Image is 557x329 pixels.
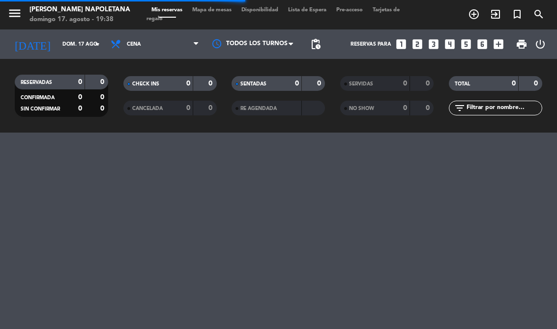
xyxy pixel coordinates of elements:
div: LOG OUT [531,29,550,59]
i: looks_4 [443,38,456,51]
span: pending_actions [310,38,322,50]
span: TOTAL [455,82,470,86]
button: menu [7,6,22,24]
strong: 0 [208,105,214,111]
strong: 0 [78,105,82,112]
i: filter_list [454,102,466,114]
i: menu [7,6,22,21]
span: NO SHOW [349,106,374,111]
strong: 0 [512,80,516,87]
strong: 0 [78,79,82,85]
i: looks_3 [427,38,440,51]
span: Disponibilidad [236,7,283,13]
span: RESERVADAS [21,80,52,85]
strong: 0 [403,105,407,111]
strong: 0 [100,105,106,112]
div: domingo 17. agosto - 19:38 [29,15,130,25]
i: add_circle_outline [468,8,480,20]
strong: 0 [208,80,214,87]
strong: 0 [78,94,82,101]
strong: 0 [317,80,323,87]
input: Filtrar por nombre... [466,103,542,113]
span: Lista de Espera [283,7,331,13]
span: CHECK INS [132,82,159,86]
strong: 0 [295,80,299,87]
strong: 0 [426,105,432,111]
i: looks_one [395,38,408,51]
strong: 0 [100,79,106,85]
span: SIN CONFIRMAR [21,107,60,111]
span: print [516,38,528,50]
span: RESERVAR MESA [463,6,485,23]
strong: 0 [403,80,407,87]
div: [PERSON_NAME] Napoletana [29,5,130,15]
span: Mapa de mesas [187,7,236,13]
i: looks_6 [476,38,489,51]
i: power_settings_new [534,38,546,50]
span: SERVIDAS [349,82,373,86]
i: add_box [492,38,505,51]
span: Reserva especial [506,6,528,23]
i: turned_in_not [511,8,523,20]
span: CONFIRMADA [21,95,55,100]
span: BUSCAR [528,6,550,23]
span: CANCELADA [132,106,163,111]
span: Mis reservas [147,7,187,13]
i: looks_5 [460,38,472,51]
strong: 0 [186,80,190,87]
i: looks_two [411,38,424,51]
strong: 0 [186,105,190,111]
strong: 0 [426,80,432,87]
span: WALK IN [485,6,506,23]
span: Reservas para [351,41,391,47]
span: Pre-acceso [331,7,368,13]
span: SENTADAS [240,82,266,86]
i: [DATE] [7,34,58,55]
strong: 0 [100,94,106,101]
i: exit_to_app [490,8,501,20]
span: RE AGENDADA [240,106,277,111]
i: search [533,8,545,20]
strong: 0 [534,80,540,87]
i: arrow_drop_down [91,38,103,50]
